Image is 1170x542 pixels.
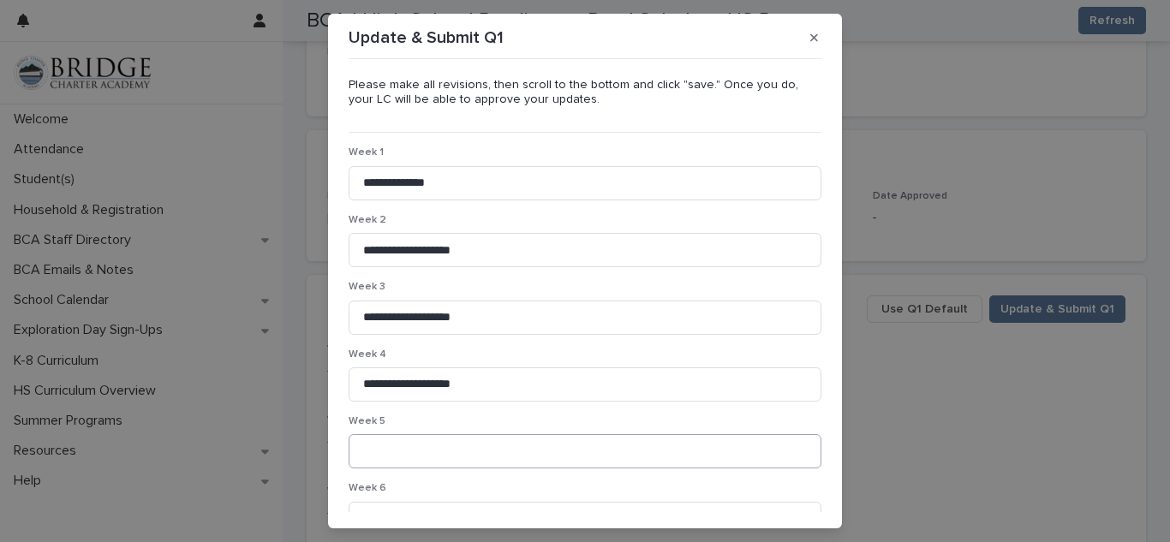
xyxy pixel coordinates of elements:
p: Please make all revisions, then scroll to the bottom and click "save." Once you do, your LC will ... [349,78,821,107]
span: Week 6 [349,483,386,493]
span: Week 1 [349,147,384,158]
span: Week 4 [349,349,386,360]
p: Update & Submit Q1 [349,27,504,48]
span: Week 5 [349,416,385,426]
span: Week 3 [349,282,385,292]
span: Week 2 [349,215,386,225]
